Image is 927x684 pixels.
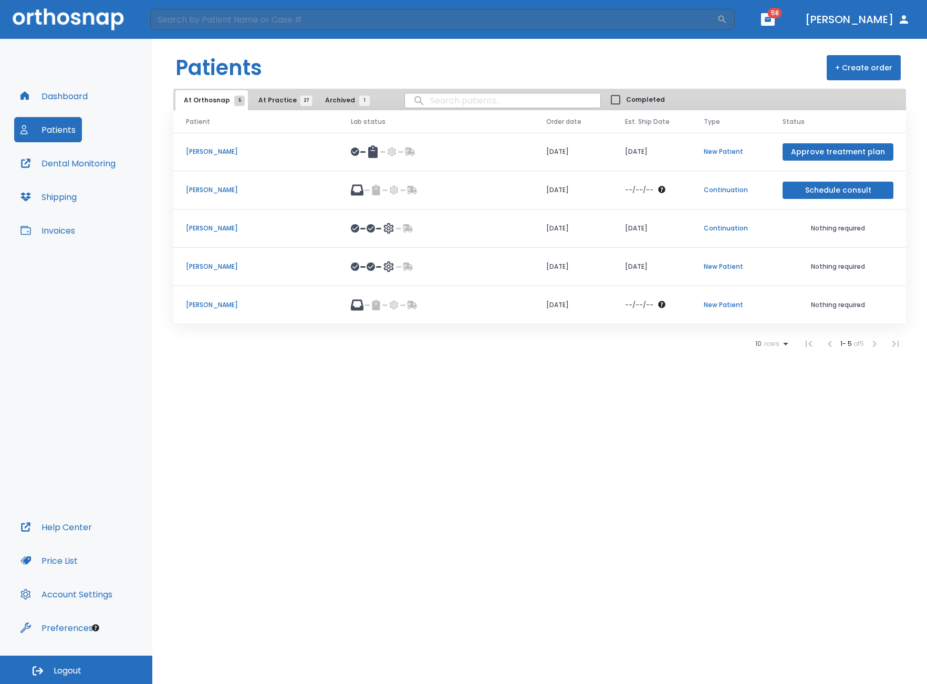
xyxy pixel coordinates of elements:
[150,9,717,30] input: Search by Patient Name or Case #
[783,117,805,127] span: Status
[853,339,864,348] span: of 5
[186,147,326,156] p: [PERSON_NAME]
[704,185,757,195] p: Continuation
[801,10,914,29] button: [PERSON_NAME]
[91,623,100,633] div: Tooltip anchor
[827,55,901,80] button: + Create order
[783,182,893,199] button: Schedule consult
[14,218,81,243] button: Invoices
[534,133,612,171] td: [DATE]
[762,340,779,348] span: rows
[704,224,757,233] p: Continuation
[534,171,612,209] td: [DATE]
[175,52,262,83] h1: Patients
[175,90,375,110] div: tabs
[14,117,82,142] button: Patients
[405,90,600,111] input: search
[783,143,893,161] button: Approve treatment plan
[258,96,306,105] span: At Practice
[186,262,326,271] p: [PERSON_NAME]
[840,339,853,348] span: 1 - 5
[351,117,386,127] span: Lab status
[534,286,612,324] td: [DATE]
[704,300,757,310] p: New Patient
[14,615,99,640] button: Preferences
[186,185,326,195] p: [PERSON_NAME]
[768,8,782,18] span: 58
[612,209,691,248] td: [DATE]
[14,514,98,540] button: Help Center
[625,185,653,195] p: --/--/--
[612,248,691,286] td: [DATE]
[184,96,239,105] span: At Orthosnap
[704,147,757,156] p: New Patient
[626,95,665,104] span: Completed
[534,248,612,286] td: [DATE]
[325,96,364,105] span: Archived
[186,300,326,310] p: [PERSON_NAME]
[625,185,679,195] div: The date will be available after approving treatment plan
[625,300,679,310] div: The date will be available after approving treatment plan
[186,117,210,127] span: Patient
[14,83,94,109] button: Dashboard
[783,224,893,233] p: Nothing required
[534,209,612,248] td: [DATE]
[54,665,81,677] span: Logout
[612,133,691,171] td: [DATE]
[546,117,581,127] span: Order date
[234,96,245,106] span: 5
[186,224,326,233] p: [PERSON_NAME]
[625,117,670,127] span: Est. Ship Date
[755,340,762,348] span: 10
[359,96,370,106] span: 1
[783,262,893,271] p: Nothing required
[14,582,119,607] button: Account Settings
[704,262,757,271] p: New Patient
[704,117,720,127] span: Type
[625,300,653,310] p: --/--/--
[14,548,84,573] button: Price List
[13,8,124,30] img: Orthosnap
[14,184,83,209] button: Shipping
[300,96,313,106] span: 27
[783,300,893,310] p: Nothing required
[14,151,122,176] button: Dental Monitoring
